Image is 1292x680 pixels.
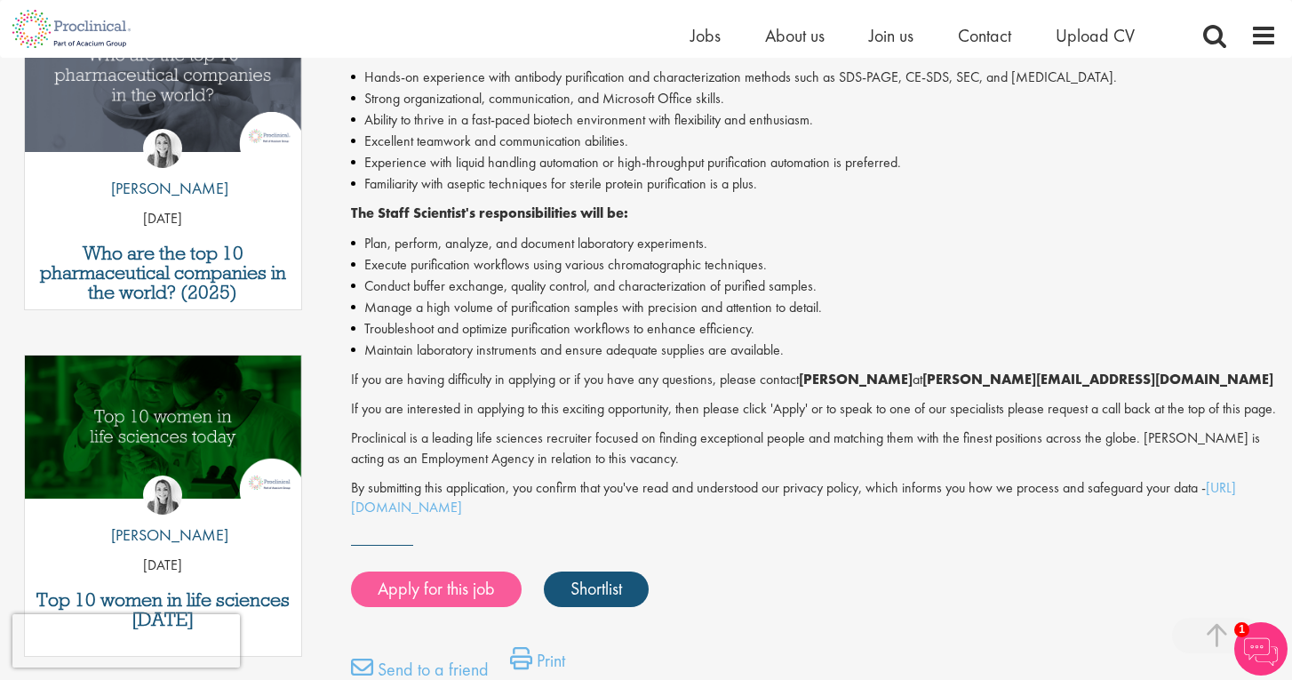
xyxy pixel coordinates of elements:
[1234,622,1288,676] img: Chatbot
[351,254,1278,276] li: Execute purification workflows using various chromatographic techniques.
[25,356,301,499] img: Top 10 women in life sciences today
[25,556,301,576] p: [DATE]
[351,297,1278,318] li: Manage a high volume of purification samples with precision and attention to detail.
[351,276,1278,297] li: Conduct buffer exchange, quality control, and characterization of purified samples.
[958,24,1011,47] a: Contact
[799,370,913,388] strong: [PERSON_NAME]
[351,88,1278,109] li: Strong organizational, communication, and Microsoft Office skills.
[25,209,301,229] p: [DATE]
[690,24,721,47] a: Jobs
[869,24,913,47] a: Join us
[98,177,228,200] p: [PERSON_NAME]
[351,173,1278,195] li: Familiarity with aseptic techniques for sterile protein purification is a plus.
[351,478,1236,517] a: [URL][DOMAIN_NAME]
[1234,622,1249,637] span: 1
[765,24,825,47] a: About us
[34,244,292,302] a: Who are the top 10 pharmaceutical companies in the world? (2025)
[922,370,1273,388] strong: [PERSON_NAME][EMAIL_ADDRESS][DOMAIN_NAME]
[1056,24,1135,47] a: Upload CV
[98,129,228,209] a: Hannah Burke [PERSON_NAME]
[351,399,1278,420] p: If you are interested in applying to this exciting opportunity, then please click 'Apply' or to s...
[351,370,1278,390] p: If you are having difficulty in applying or if you have any questions, please contact at
[351,572,522,607] a: Apply for this job
[544,572,649,607] a: Shortlist
[98,524,228,547] p: [PERSON_NAME]
[351,233,1278,254] li: Plan, perform, analyze, and document laboratory experiments.
[351,318,1278,340] li: Troubleshoot and optimize purification workflows to enhance efficiency.
[351,340,1278,361] li: Maintain laboratory instruments and ensure adequate supplies are available.
[25,9,301,152] img: Top 10 pharmaceutical companies in the world 2025
[351,428,1278,469] p: Proclinical is a leading life sciences recruiter focused on finding exceptional people and matchi...
[143,476,182,515] img: Hannah Burke
[34,590,292,629] a: Top 10 women in life sciences [DATE]
[12,614,240,668] iframe: reCAPTCHA
[351,131,1278,152] li: Excellent teamwork and communication abilities.
[351,152,1278,173] li: Experience with liquid handling automation or high-throughput purification automation is preferred.
[351,109,1278,131] li: Ability to thrive in a fast-paced biotech environment with flexibility and enthusiasm.
[351,67,1278,88] li: Hands-on experience with antibody purification and characterization methods such as SDS-PAGE, CE-...
[98,476,228,556] a: Hannah Burke [PERSON_NAME]
[143,129,182,168] img: Hannah Burke
[351,204,628,222] strong: The Staff Scientist's responsibilities will be:
[351,478,1278,519] p: By submitting this application, you confirm that you've read and understood our privacy policy, w...
[25,9,301,166] a: Link to a post
[25,356,301,513] a: Link to a post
